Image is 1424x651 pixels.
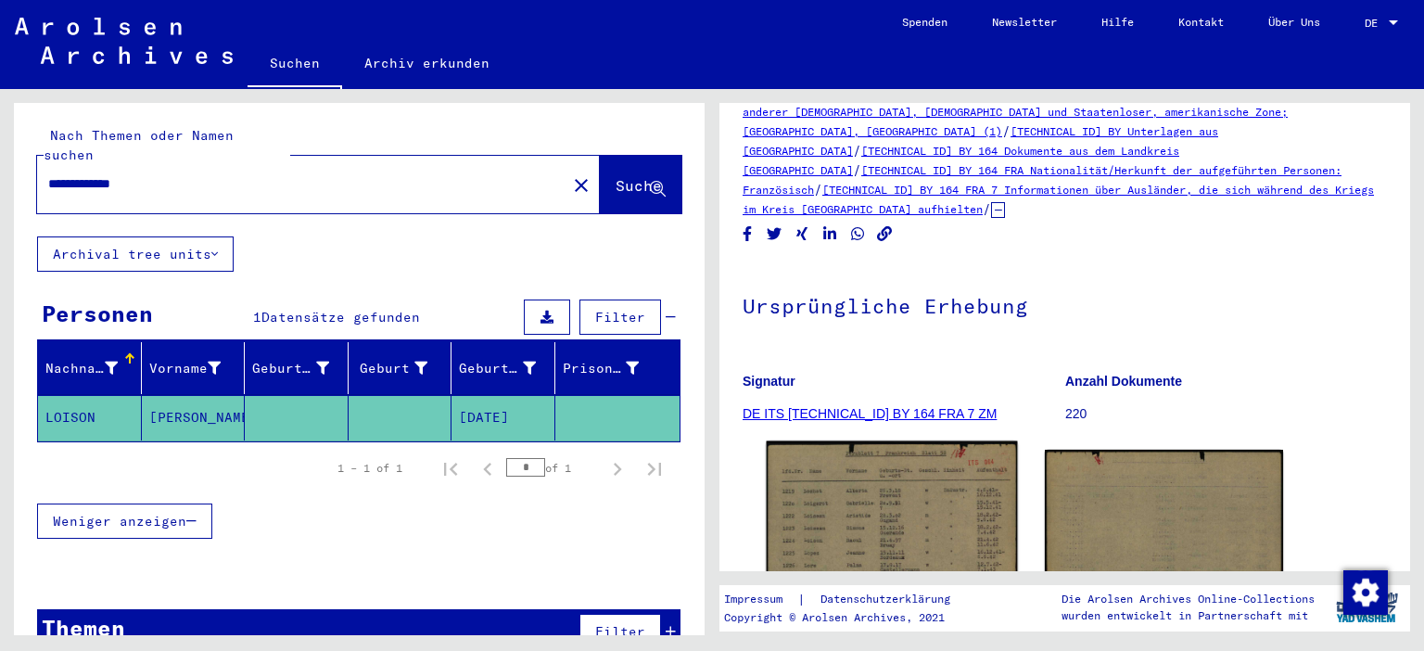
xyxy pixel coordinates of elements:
[1002,122,1011,139] span: /
[579,300,661,335] button: Filter
[743,163,1341,197] a: [TECHNICAL_ID] BY 164 FRA Nationalität/Herkunft der aufgeführten Personen: Französisch
[616,176,662,195] span: Suche
[1342,569,1387,614] div: Zustimmung ändern
[149,359,222,378] div: Vorname
[724,609,973,626] p: Copyright © Arolsen Archives, 2021
[579,614,661,649] button: Filter
[738,223,757,246] button: Share on Facebook
[342,41,512,85] a: Archiv erkunden
[743,374,795,389] b: Signatur
[570,174,592,197] mat-icon: close
[253,309,261,325] span: 1
[563,166,600,203] button: Clear
[248,41,342,89] a: Suchen
[42,611,125,645] div: Themen
[142,395,246,440] mat-cell: [PERSON_NAME]
[356,359,428,378] div: Geburt‏
[555,342,680,394] mat-header-cell: Prisoner #
[853,142,861,159] span: /
[459,353,559,383] div: Geburtsdatum
[743,183,1374,216] a: [TECHNICAL_ID] BY 164 FRA 7 Informationen über Ausländer, die sich während des Kriegs im Kreis [G...
[1332,584,1402,631] img: yv_logo.png
[814,181,822,198] span: /
[432,450,469,487] button: First page
[1343,570,1388,615] img: Zustimmung ändern
[563,353,663,383] div: Prisoner #
[743,144,1179,177] a: [TECHNICAL_ID] BY 164 Dokumente aus dem Landkreis [GEOGRAPHIC_DATA]
[451,342,555,394] mat-header-cell: Geburtsdatum
[1065,404,1387,424] p: 220
[820,223,840,246] button: Share on LinkedIn
[349,342,452,394] mat-header-cell: Geburt‏
[245,342,349,394] mat-header-cell: Geburtsname
[1062,607,1315,624] p: wurden entwickelt in Partnerschaft mit
[853,161,861,178] span: /
[806,590,973,609] a: Datenschutzerklärung
[45,359,118,378] div: Nachname
[506,459,599,477] div: of 1
[595,309,645,325] span: Filter
[848,223,868,246] button: Share on WhatsApp
[600,156,681,213] button: Suche
[45,353,141,383] div: Nachname
[337,460,402,477] div: 1 – 1 of 1
[37,236,234,272] button: Archival tree units
[44,127,234,163] mat-label: Nach Themen oder Namen suchen
[595,623,645,640] span: Filter
[459,359,536,378] div: Geburtsdatum
[1062,591,1315,607] p: Die Arolsen Archives Online-Collections
[53,513,186,530] span: Weniger anzeigen
[149,353,245,383] div: Vorname
[252,353,352,383] div: Geburtsname
[743,406,997,421] a: DE ITS [TECHNICAL_ID] BY 164 FRA 7 ZM
[724,590,797,609] a: Impressum
[142,342,246,394] mat-header-cell: Vorname
[15,18,233,64] img: Arolsen_neg.svg
[563,359,640,378] div: Prisoner #
[1365,17,1385,30] span: DE
[1065,374,1182,389] b: Anzahl Dokumente
[356,353,451,383] div: Geburt‏
[37,504,212,539] button: Weniger anzeigen
[724,590,973,609] div: |
[451,395,555,440] mat-cell: [DATE]
[599,450,636,487] button: Next page
[636,450,673,487] button: Last page
[252,359,329,378] div: Geburtsname
[42,297,153,330] div: Personen
[469,450,506,487] button: Previous page
[875,223,895,246] button: Copy link
[743,263,1387,345] h1: Ursprüngliche Erhebung
[38,342,142,394] mat-header-cell: Nachname
[743,85,1374,138] a: [TECHNICAL_ID] Listen von Angehörigen der Vereinten Nationen, anderer [DEMOGRAPHIC_DATA], [DEMOGR...
[765,223,784,246] button: Share on Twitter
[983,200,991,217] span: /
[38,395,142,440] mat-cell: LOISON
[793,223,812,246] button: Share on Xing
[261,309,420,325] span: Datensätze gefunden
